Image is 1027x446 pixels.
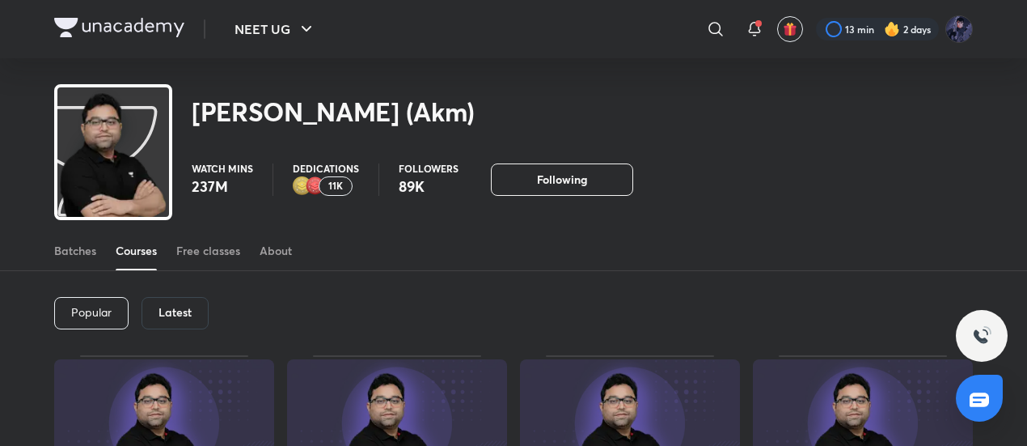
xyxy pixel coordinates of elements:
img: educator badge1 [306,176,325,196]
p: Watch mins [192,164,253,173]
img: avatar [783,22,797,36]
div: Batches [54,243,96,259]
p: Followers [399,164,459,173]
img: class [57,91,169,244]
img: ttu [972,326,991,346]
div: About [260,243,292,259]
p: 89K [399,176,459,196]
h2: [PERSON_NAME] (Akm) [192,96,475,128]
img: educator badge2 [293,176,312,196]
div: Free classes [176,243,240,259]
button: NEET UG [225,13,326,45]
p: 237M [192,176,253,196]
div: Courses [116,243,157,259]
a: About [260,231,292,270]
h6: Latest [158,306,192,319]
p: 11K [328,181,343,192]
img: Mayank Singh [945,15,973,43]
p: Popular [71,306,112,319]
p: Dedications [293,164,359,173]
button: Following [491,164,633,196]
button: avatar [777,16,803,42]
a: Batches [54,231,96,270]
a: Courses [116,231,157,270]
span: Following [537,172,587,188]
a: Company Logo [54,18,184,41]
img: Company Logo [54,18,184,37]
a: Free classes [176,231,240,270]
img: streak [884,21,900,37]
